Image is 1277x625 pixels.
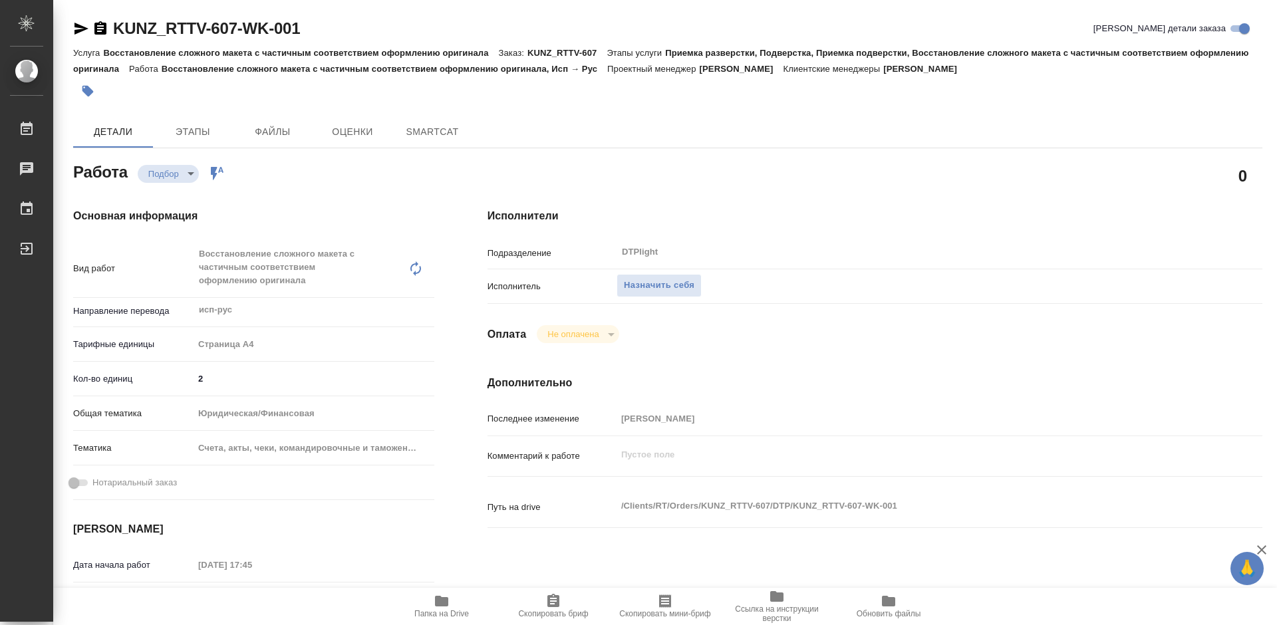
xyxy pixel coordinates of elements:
button: Скопировать ссылку для ЯМессенджера [73,21,89,37]
h4: Исполнители [488,208,1262,224]
button: Ссылка на инструкции верстки [721,588,833,625]
input: Пустое поле [194,555,310,574]
span: Скопировать мини-бриф [619,609,710,618]
p: Тарифные единицы [73,338,194,351]
p: Путь на drive [488,501,617,514]
p: Клиентские менеджеры [783,64,883,74]
span: Этапы [161,124,225,140]
span: Оценки [321,124,384,140]
p: Дата начала работ [73,559,194,572]
a: KUNZ_RTTV-607-WK-001 [113,19,300,37]
span: Ссылка на инструкции верстки [729,604,825,623]
h4: Дополнительно [488,375,1262,391]
button: Добавить тэг [73,76,102,106]
span: Файлы [241,124,305,140]
p: Этапы услуги [607,48,665,58]
p: Кол-во единиц [73,372,194,386]
button: Папка на Drive [386,588,497,625]
p: Восстановление сложного макета с частичным соответствием оформлению оригинала [103,48,498,58]
div: Страница А4 [194,333,434,356]
p: [PERSON_NAME] [700,64,783,74]
h2: Работа [73,159,128,183]
span: Скопировать бриф [518,609,588,618]
p: Тематика [73,441,194,455]
p: Подразделение [488,247,617,260]
h2: 0 [1238,164,1247,187]
p: [PERSON_NAME] [883,64,967,74]
p: Заказ: [499,48,527,58]
span: Детали [81,124,145,140]
p: Работа [129,64,162,74]
span: Назначить себя [624,278,694,293]
input: Пустое поле [617,409,1198,428]
p: Вид работ [73,262,194,275]
p: Комментарий к работе [488,449,617,463]
button: Назначить себя [617,274,702,297]
div: Подбор [537,325,619,343]
span: [PERSON_NAME] детали заказа [1093,22,1226,35]
h4: Оплата [488,326,527,342]
span: 🙏 [1236,555,1258,582]
p: Общая тематика [73,407,194,420]
span: SmartCat [400,124,464,140]
button: Не оплачена [543,328,603,340]
div: Юридическая/Финансовая [194,402,434,425]
p: Проектный менеджер [607,64,699,74]
p: Исполнитель [488,280,617,293]
div: Подбор [138,165,199,183]
button: Скопировать бриф [497,588,609,625]
p: Восстановление сложного макета с частичным соответствием оформлению оригинала, Исп → Рус [162,64,607,74]
button: 🙏 [1230,552,1264,585]
p: Последнее изменение [488,412,617,426]
div: Счета, акты, чеки, командировочные и таможенные документы [194,437,434,459]
p: KUNZ_RTTV-607 [527,48,607,58]
h4: Основная информация [73,208,434,224]
p: Направление перевода [73,305,194,318]
button: Скопировать мини-бриф [609,588,721,625]
button: Подбор [144,168,183,180]
button: Обновить файлы [833,588,944,625]
span: Нотариальный заказ [92,476,177,489]
button: Скопировать ссылку [92,21,108,37]
span: Обновить файлы [857,609,921,618]
h4: [PERSON_NAME] [73,521,434,537]
p: Услуга [73,48,103,58]
textarea: /Clients/RT/Orders/KUNZ_RTTV-607/DTP/KUNZ_RTTV-607-WK-001 [617,495,1198,517]
span: Папка на Drive [414,609,469,618]
input: ✎ Введи что-нибудь [194,369,434,388]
